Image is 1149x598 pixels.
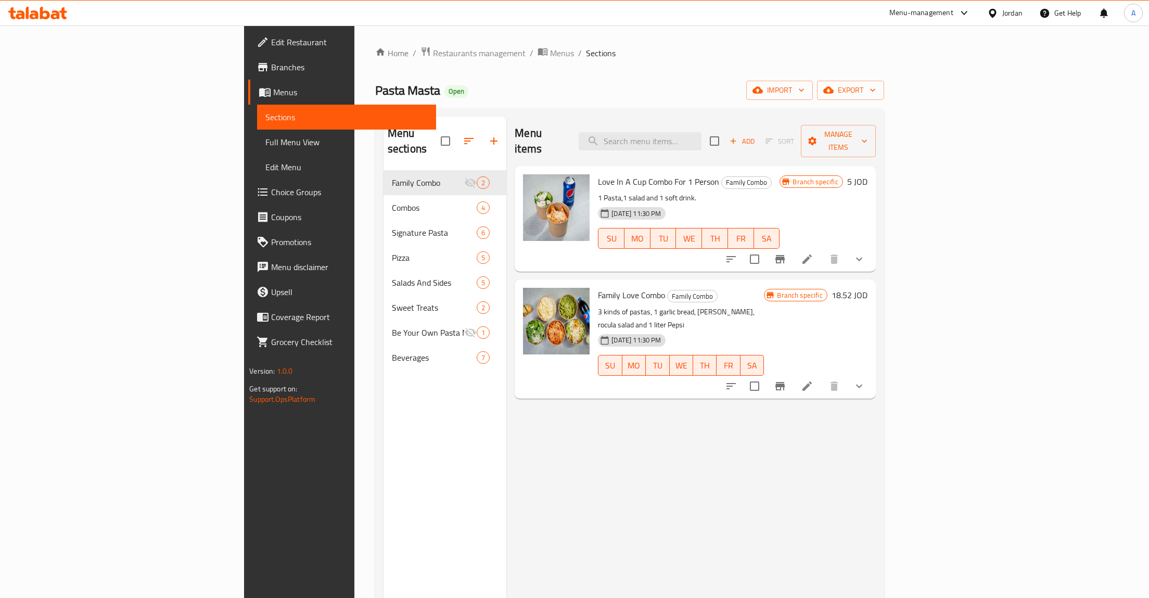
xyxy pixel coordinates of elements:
div: Jordan [1002,7,1023,19]
span: Family Combo [722,176,771,188]
a: Branches [248,55,436,80]
span: Sort sections [456,129,481,154]
span: 2 [477,303,489,313]
span: 2 [477,178,489,188]
button: show more [847,374,872,399]
span: Family Love Combo [598,287,665,303]
button: Add section [481,129,506,154]
div: Family Combo2 [384,170,506,195]
span: Sweet Treats [392,301,477,314]
span: 5 [477,278,489,288]
div: items [477,176,490,189]
div: Family Combo [667,290,718,302]
span: Edit Menu [265,161,428,173]
span: FR [732,231,750,246]
span: TU [650,358,665,373]
span: Branch specific [773,290,826,300]
span: Be Your Own Pasta Masta [392,326,464,339]
span: MO [629,231,646,246]
div: Salads And Sides5 [384,270,506,295]
svg: Inactive section [464,326,477,339]
nav: breadcrumb [375,46,884,60]
div: Family Combo [721,176,772,189]
span: TU [655,231,672,246]
span: Combos [392,201,477,214]
span: import [755,84,805,97]
h6: 5 JOD [847,174,867,189]
span: Family Combo [392,176,464,189]
button: FR [717,355,740,376]
a: Upsell [248,279,436,304]
span: SA [745,358,760,373]
div: Beverages7 [384,345,506,370]
p: 3 kinds of pastas, 1 garlic bread, [PERSON_NAME], rocula salad and 1 liter Pepsi [598,306,764,332]
span: Signature Pasta [392,226,477,239]
span: 5 [477,253,489,263]
div: items [477,326,490,339]
div: Beverages [392,351,477,364]
div: Salads And Sides [392,276,477,289]
span: Love In A Cup Combo For 1 Person [598,174,719,189]
span: Select all sections [435,130,456,152]
span: [DATE] 11:30 PM [607,209,665,219]
div: items [477,226,490,239]
button: Branch-specific-item [768,247,793,272]
div: items [477,351,490,364]
button: sort-choices [719,247,744,272]
span: Family Combo [668,290,717,302]
div: Combos4 [384,195,506,220]
span: Add item [725,133,759,149]
span: 1 [477,328,489,338]
a: Choice Groups [248,180,436,205]
div: Menu-management [889,7,953,19]
h2: Menu items [515,125,566,157]
span: Select to update [744,248,765,270]
div: items [477,251,490,264]
button: import [746,81,813,100]
span: Manage items [809,128,867,154]
button: sort-choices [719,374,744,399]
a: Sections [257,105,436,130]
button: WE [670,355,693,376]
button: delete [822,247,847,272]
span: SU [603,358,618,373]
span: Choice Groups [271,186,428,198]
span: Promotions [271,236,428,248]
img: Family Love Combo [523,288,590,354]
span: Pasta Masta [375,79,440,102]
span: Pizza [392,251,477,264]
a: Coupons [248,205,436,230]
div: items [477,201,490,214]
svg: Inactive section [464,176,477,189]
div: Open [444,85,468,98]
div: Pizza5 [384,245,506,270]
input: search [579,132,701,150]
a: Grocery Checklist [248,329,436,354]
a: Edit Restaurant [248,30,436,55]
span: Get support on: [249,382,297,396]
li: / [578,47,582,59]
span: FR [721,358,736,373]
span: Menus [273,86,428,98]
span: TH [697,358,712,373]
svg: Show Choices [853,380,865,392]
button: FR [728,228,754,249]
button: WE [676,228,702,249]
span: 6 [477,228,489,238]
button: MO [624,228,650,249]
span: 4 [477,203,489,213]
span: Edit Restaurant [271,36,428,48]
span: Sections [586,47,616,59]
span: WE [674,358,689,373]
div: Sweet Treats2 [384,295,506,320]
a: Menus [538,46,574,60]
button: TU [650,228,676,249]
span: MO [627,358,642,373]
span: Restaurants management [433,47,526,59]
span: Version: [249,364,275,378]
img: Love In A Cup Combo For 1 Person [523,174,590,241]
button: show more [847,247,872,272]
